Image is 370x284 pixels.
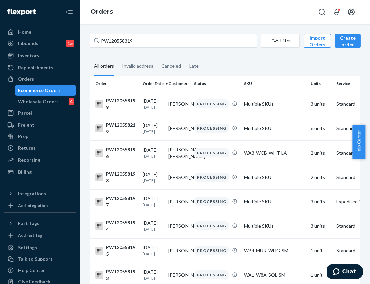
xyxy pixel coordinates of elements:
div: Talk to Support [18,256,53,262]
td: [PERSON_NAME] [166,116,192,140]
a: Returns [4,143,76,153]
p: [DATE] [143,104,163,110]
div: 15 [66,40,74,47]
td: [PERSON_NAME] [166,214,192,238]
td: Multiple SKUs [241,116,308,140]
div: Ecommerce Orders [18,87,61,94]
div: [DATE] [143,269,163,281]
input: Search orders [90,34,257,48]
div: Parcel [18,110,32,116]
div: Returns [18,145,36,151]
p: [DATE] [143,178,163,183]
td: Multiple SKUs [241,189,308,214]
div: Help Center [18,267,45,274]
button: Close Navigation [63,5,76,19]
button: Filter [261,34,300,48]
div: PROCESSING [194,173,229,182]
a: Freight [4,120,76,130]
th: Status [191,76,241,92]
a: Inventory [4,50,76,61]
a: Orders [4,74,76,84]
a: Home [4,27,76,37]
div: PW120558195 [95,244,137,257]
th: Units [308,76,334,92]
button: Fast Tags [4,218,76,229]
a: Ecommerce Orders [15,85,76,96]
div: Filter [261,37,299,44]
a: Wholesale Orders4 [15,96,76,107]
td: 3 units [308,92,334,116]
div: PW120558196 [95,146,137,160]
div: Prep [18,133,28,140]
th: SKU [241,76,308,92]
a: Inbounds15 [4,38,76,49]
td: 3 units [308,189,334,214]
div: PW120558199 [95,97,137,111]
div: Create order [340,35,356,55]
div: [DATE] [143,98,163,110]
th: Order Date [140,76,166,92]
div: [DATE] [143,195,163,208]
p: [DATE] [143,251,163,257]
button: Open notifications [330,5,343,19]
img: Flexport logo [7,9,36,15]
button: Open Search Box [315,5,329,19]
button: Help Center [352,125,365,159]
div: [DATE] [143,147,163,159]
div: PW120558198 [95,171,137,184]
td: [PERSON_NAME] [166,165,192,189]
div: Add Integration [18,203,48,208]
div: Integrations [18,190,46,197]
div: Wholesale Orders [18,98,59,105]
td: 3 units [308,214,334,238]
th: Order [90,76,140,92]
a: Settings [4,242,76,253]
iframe: Opens a widget where you can chat to one of our agents [327,264,363,281]
td: [PERSON_NAME] [166,92,192,116]
div: Reporting [18,157,40,163]
td: Multiple SKUs [241,214,308,238]
td: [PERSON_NAME] [166,238,192,263]
a: Parcel [4,108,76,118]
a: Reporting [4,155,76,165]
div: [DATE] [143,171,163,183]
td: 1 unit [308,238,334,263]
div: Fast Tags [18,220,39,227]
div: 4 [69,98,74,105]
a: Prep [4,131,76,142]
div: PROCESSING [194,197,229,206]
div: PW120558197 [95,195,137,208]
div: Inbounds [18,40,38,47]
td: 2 units [308,140,334,165]
div: WA1-W8A-SOL-SM [244,272,305,278]
p: [DATE] [143,202,163,208]
div: Customer [168,81,189,86]
div: WA3-WCB-WHT-LA [244,150,305,156]
a: Add Fast Tag [4,231,76,240]
a: Add Integration [4,202,76,210]
div: WB4-MUK-WHG-SM [244,247,305,254]
div: PW120558193 [95,268,137,282]
div: All orders [94,57,114,76]
div: Billing [18,169,32,175]
div: Replenishments [18,64,53,71]
td: Multiple SKUs [241,92,308,116]
div: Inventory [18,52,39,59]
div: Invalid address [122,57,153,75]
button: Create order [335,34,361,48]
td: 6 units [308,116,334,140]
a: Billing [4,167,76,177]
div: PW120558219 [95,122,137,135]
p: [DATE] [143,129,163,134]
div: PROCESSING [194,246,229,255]
div: Add Fast Tag [18,232,42,238]
a: Replenishments [4,62,76,73]
p: [DATE] [143,226,163,232]
td: Multiple SKUs [241,165,308,189]
button: Open account menu [345,5,358,19]
div: PW120558194 [95,219,137,233]
a: Orders [91,8,113,15]
ol: breadcrumbs [85,2,118,22]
